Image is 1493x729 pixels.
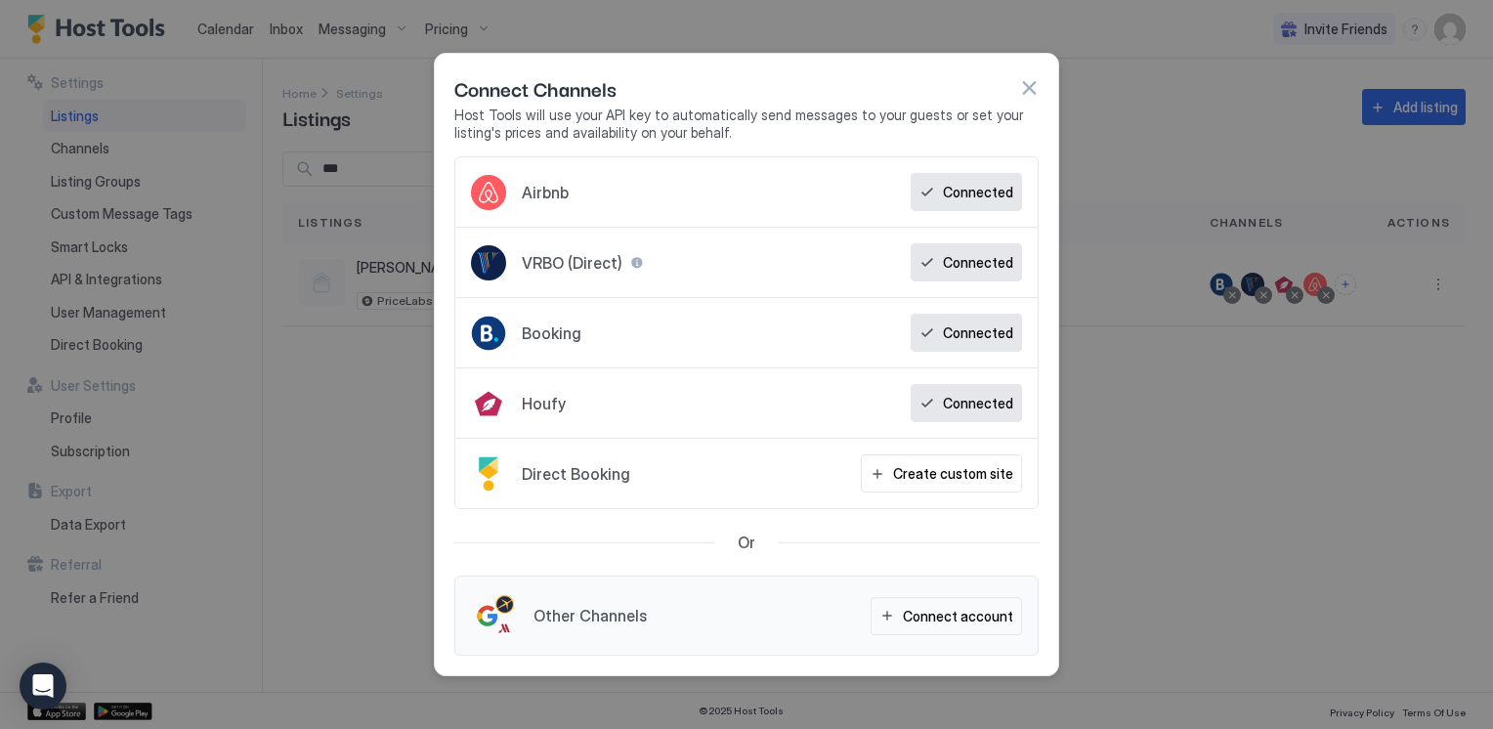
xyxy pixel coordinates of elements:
[943,182,1013,202] div: Connected
[943,322,1013,343] div: Connected
[903,606,1013,626] div: Connect account
[454,73,617,103] span: Connect Channels
[522,253,622,273] span: VRBO (Direct)
[911,243,1022,281] button: Connected
[522,183,569,202] span: Airbnb
[522,323,581,343] span: Booking
[943,393,1013,413] div: Connected
[20,663,66,709] div: Open Intercom Messenger
[911,384,1022,422] button: Connected
[893,463,1013,484] div: Create custom site
[454,107,1039,141] span: Host Tools will use your API key to automatically send messages to your guests or set your listin...
[911,314,1022,352] button: Connected
[522,464,630,484] span: Direct Booking
[871,597,1022,635] button: Connect account
[861,454,1022,493] button: Create custom site
[522,394,566,413] span: Houfy
[738,533,755,552] span: Or
[943,252,1013,273] div: Connected
[533,606,647,625] span: Other Channels
[911,173,1022,211] button: Connected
